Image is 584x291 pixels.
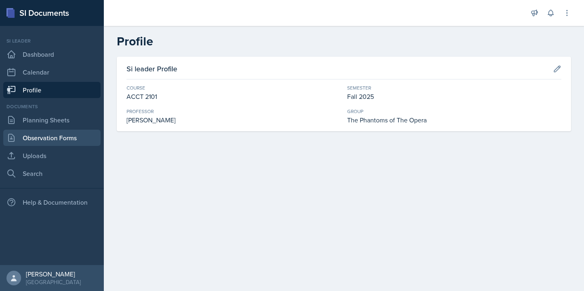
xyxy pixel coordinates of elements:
[3,148,101,164] a: Uploads
[26,278,81,286] div: [GEOGRAPHIC_DATA]
[347,84,561,92] div: Semester
[3,112,101,128] a: Planning Sheets
[26,270,81,278] div: [PERSON_NAME]
[117,34,571,49] h2: Profile
[347,115,561,125] div: The Phantoms of The Opera
[347,92,561,101] div: Fall 2025
[3,165,101,182] a: Search
[347,108,561,115] div: Group
[127,108,341,115] div: Professor
[3,37,101,45] div: Si leader
[3,103,101,110] div: Documents
[127,84,341,92] div: Course
[3,82,101,98] a: Profile
[127,92,341,101] div: ACCT 2101
[127,115,341,125] div: [PERSON_NAME]
[127,63,177,74] h3: Si leader Profile
[3,130,101,146] a: Observation Forms
[3,194,101,210] div: Help & Documentation
[3,64,101,80] a: Calendar
[3,46,101,62] a: Dashboard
